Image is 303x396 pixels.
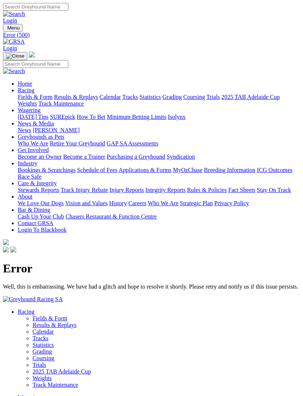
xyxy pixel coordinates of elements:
img: Search [3,11,25,17]
a: Racing [18,87,34,93]
a: Cash Up Your Club [18,213,64,220]
a: 2025 TAB Adelaide Cup [33,368,91,375]
a: Careers [128,200,146,206]
a: Login To Blackbook [18,227,67,233]
img: GRSA [3,38,25,45]
a: Racing [18,309,34,315]
a: About [18,193,33,200]
a: Who We Are [148,200,178,206]
img: Greyhound Racing SA [3,296,63,303]
a: Isolynx [168,114,185,120]
a: Greyhounds as Pets [18,134,64,140]
a: Industry [18,160,37,166]
img: logo-grsa-white.png [3,239,9,245]
a: Strategic Plan [180,200,213,206]
a: Schedule of Fees [77,167,117,173]
a: Home [18,80,32,87]
a: Weights [33,375,52,381]
a: [PERSON_NAME] [33,127,79,133]
img: Close [6,53,24,59]
a: Become an Owner [18,154,62,160]
div: Greyhounds as Pets [18,140,300,147]
a: Stewards Reports [18,187,59,193]
a: How To Bet [77,114,106,120]
a: Become a Trainer [63,154,105,160]
input: Search [3,60,68,68]
a: Get Involved [18,147,49,153]
a: GAP SA Assessments [107,140,159,147]
a: Calendar [99,94,121,100]
a: Breeding Information [204,167,255,173]
div: Racing [18,94,300,107]
a: Tracks [33,335,48,341]
button: Toggle navigation [3,24,23,32]
a: 2025 TAB Adelaide Cup [221,94,280,100]
a: Stay On Track [257,187,291,193]
a: Fields & Form [33,315,67,321]
a: Coursing [183,94,205,100]
a: Login [3,17,17,24]
a: Login [3,45,17,51]
div: Wagering [18,114,300,120]
div: About [18,200,300,207]
a: Trials [206,94,220,100]
a: Calendar [33,328,54,335]
a: Bookings & Scratchings [18,167,75,173]
a: [DATE] Tips [18,114,48,120]
a: We Love Our Dogs [18,200,64,206]
a: Rules & Policies [187,187,227,193]
a: Statistics [33,342,54,348]
a: Applications & Forms [119,167,171,173]
span: Menu [7,25,20,31]
a: Integrity Reports [145,187,185,193]
a: Trials [33,362,46,368]
a: Track Injury Rebate [61,187,108,193]
a: Tracks [122,94,138,100]
a: Who We Are [18,140,48,147]
a: SUREpick [50,114,75,120]
div: Get Involved [18,154,300,160]
button: Toggle navigation [3,52,27,60]
a: Results & Replays [54,94,98,100]
img: twitter.svg [10,247,16,252]
a: Injury Reports [109,187,144,193]
a: Fields & Form [18,94,52,100]
input: Search [3,3,68,11]
a: Privacy Policy [214,200,249,206]
a: Fact Sheets [228,187,255,193]
a: History [109,200,127,206]
a: Care & Integrity [18,180,57,186]
a: Statistics [140,94,161,100]
a: Track Maintenance [33,382,78,388]
a: Syndication [167,154,195,160]
a: Purchasing a Greyhound [107,154,165,160]
img: facebook.svg [3,247,9,252]
div: Bar & Dining [18,213,300,220]
a: News & Media [18,120,54,127]
div: Care & Integrity [18,187,300,193]
a: Minimum Betting Limits [107,114,166,120]
div: News & Media [18,127,300,134]
a: Grading [33,348,52,355]
a: Results & Replays [33,322,76,328]
a: Coursing [33,355,54,361]
a: Race Safe [18,173,41,180]
p: Well, this is embarrassing. We have had a glitch and hope to resolve it shortly. Please retry and... [3,283,300,290]
img: Search [3,68,25,75]
a: Bar & Dining [18,207,50,213]
a: Contact GRSA [18,220,53,226]
a: Vision and Values [65,200,108,206]
a: ICG Outcomes [257,167,292,173]
a: Track Maintenance [38,100,84,107]
h1: Error [3,262,300,275]
a: Grading [163,94,182,100]
a: Error (500) [3,32,300,38]
div: Industry [18,167,300,180]
a: Retire Your Greyhound [50,140,105,147]
a: Chasers Restaurant & Function Centre [65,213,157,220]
a: Wagering [18,107,41,113]
img: logo-grsa-white.png [29,52,35,58]
a: Weights [18,100,37,107]
a: MyOzChase [173,167,202,173]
